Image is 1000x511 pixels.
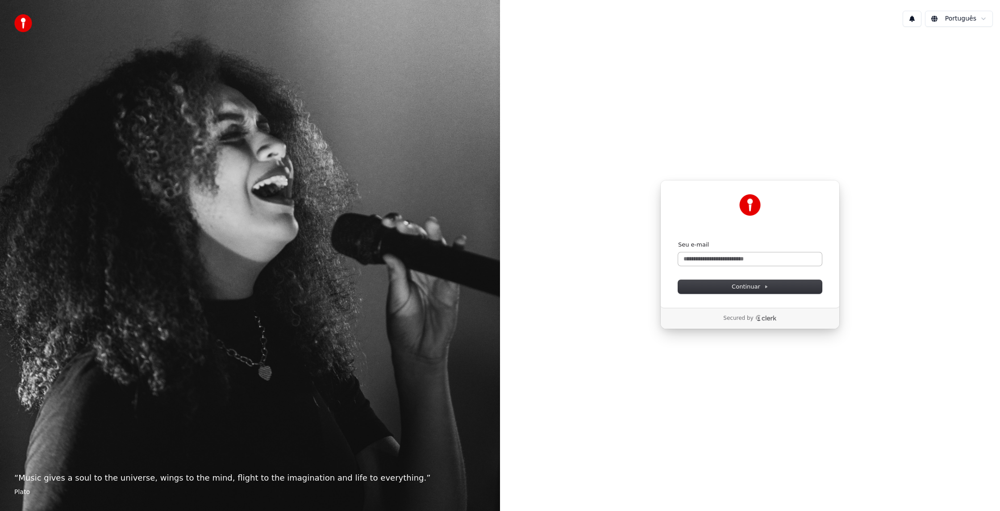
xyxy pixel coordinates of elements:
[678,280,822,293] button: Continuar
[678,241,709,249] label: Seu e-mail
[755,315,777,321] a: Clerk logo
[732,283,768,291] span: Continuar
[723,315,753,322] p: Secured by
[14,488,486,497] footer: Plato
[14,472,486,484] p: “ Music gives a soul to the universe, wings to the mind, flight to the imagination and life to ev...
[14,14,32,32] img: youka
[739,194,761,216] img: Youka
